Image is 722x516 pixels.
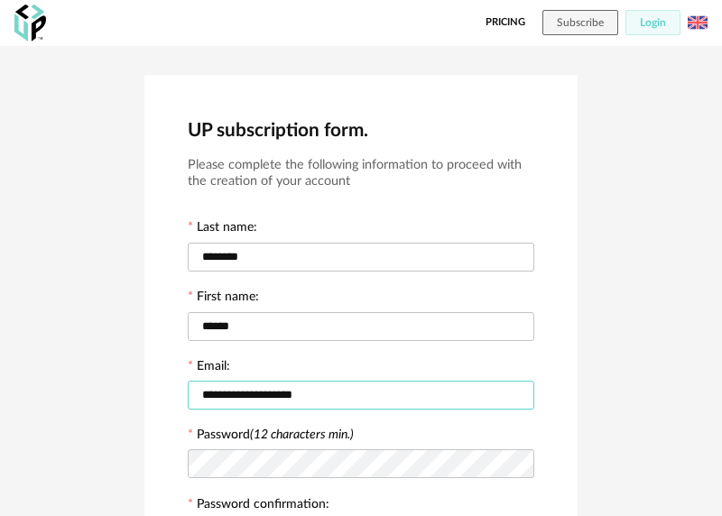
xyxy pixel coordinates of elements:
[188,118,534,143] h2: UP subscription form.
[486,10,525,35] a: Pricing
[542,10,618,35] button: Subscribe
[14,5,46,41] img: OXP
[197,428,354,441] label: Password
[250,428,354,441] i: (12 characters min.)
[557,17,604,28] span: Subscribe
[188,290,259,307] label: First name:
[188,360,230,376] label: Email:
[625,10,680,35] button: Login
[188,221,257,237] label: Last name:
[640,17,666,28] span: Login
[188,498,329,514] label: Password confirmation:
[688,13,708,32] img: us
[188,157,534,190] h3: Please complete the following information to proceed with the creation of your account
